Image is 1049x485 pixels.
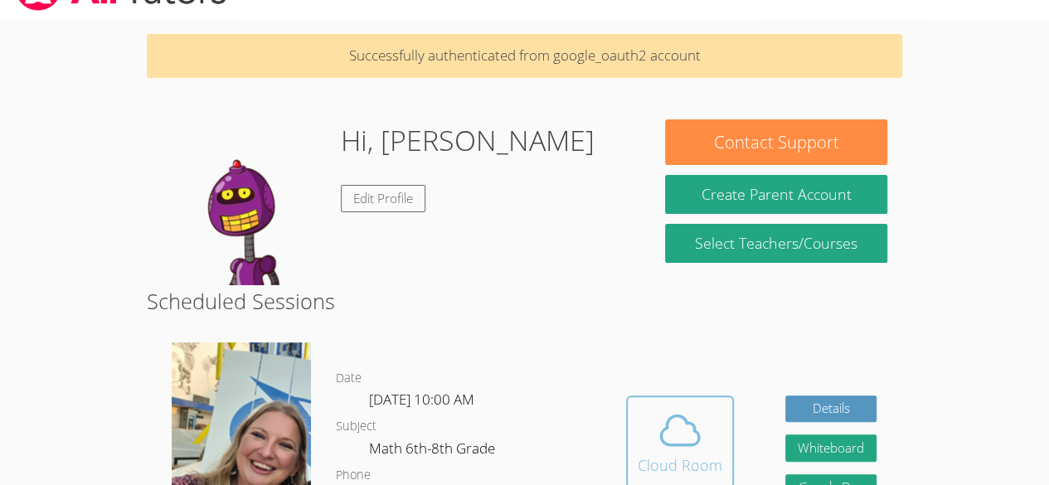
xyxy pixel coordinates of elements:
[147,285,902,317] h2: Scheduled Sessions
[665,175,886,214] button: Create Parent Account
[369,437,498,465] dd: Math 6th-8th Grade
[336,368,362,389] dt: Date
[785,395,877,423] a: Details
[369,390,474,409] span: [DATE] 10:00 AM
[336,416,376,437] dt: Subject
[341,119,595,162] h1: Hi, [PERSON_NAME]
[341,185,425,212] a: Edit Profile
[785,434,877,462] button: Whiteboard
[147,34,902,78] p: Successfully authenticated from google_oauth2 account
[638,453,722,477] div: Cloud Room
[665,119,886,165] button: Contact Support
[665,224,886,263] a: Select Teachers/Courses
[162,119,328,285] img: default.png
